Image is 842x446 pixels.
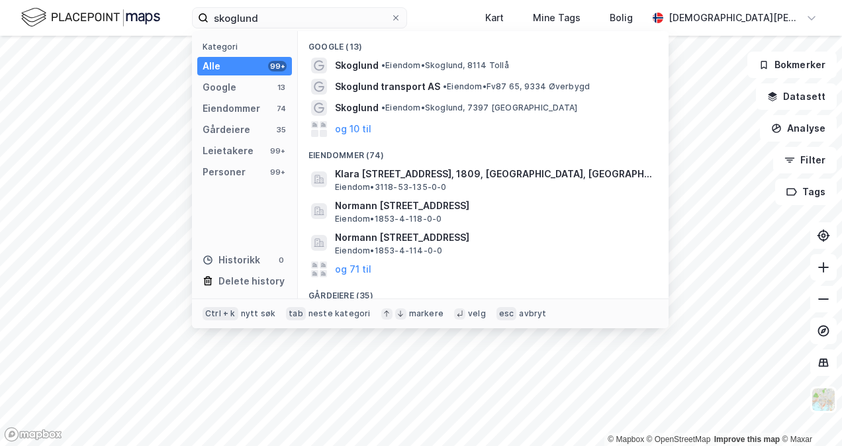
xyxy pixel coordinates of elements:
[335,58,379,73] span: Skoglund
[496,307,517,320] div: esc
[714,435,780,444] a: Improve this map
[335,230,653,245] span: Normann [STREET_ADDRESS]
[533,10,581,26] div: Mine Tags
[647,435,711,444] a: OpenStreetMap
[335,198,653,214] span: Normann [STREET_ADDRESS]
[335,79,440,95] span: Skoglund transport AS
[443,81,590,92] span: Eiendom • Fv87 65, 9334 Øverbygd
[776,382,842,446] iframe: Chat Widget
[773,147,837,173] button: Filter
[335,261,371,277] button: og 71 til
[203,143,254,159] div: Leietakere
[760,115,837,142] button: Analyse
[286,307,306,320] div: tab
[775,179,837,205] button: Tags
[335,245,442,256] span: Eiendom • 1853-4-114-0-0
[203,164,246,180] div: Personer
[276,124,287,135] div: 35
[276,82,287,93] div: 13
[241,308,276,319] div: nytt søk
[335,100,379,116] span: Skoglund
[335,166,653,182] span: Klara [STREET_ADDRESS], 1809, [GEOGRAPHIC_DATA], [GEOGRAPHIC_DATA]
[485,10,504,26] div: Kart
[4,427,62,442] a: Mapbox homepage
[381,60,385,70] span: •
[21,6,160,29] img: logo.f888ab2527a4732fd821a326f86c7f29.svg
[268,61,287,71] div: 99+
[276,103,287,114] div: 74
[218,273,285,289] div: Delete history
[276,255,287,265] div: 0
[335,214,442,224] span: Eiendom • 1853-4-118-0-0
[335,182,447,193] span: Eiendom • 3118-53-135-0-0
[203,42,292,52] div: Kategori
[756,83,837,110] button: Datasett
[203,307,238,320] div: Ctrl + k
[268,167,287,177] div: 99+
[203,58,220,74] div: Alle
[335,121,371,137] button: og 10 til
[203,122,250,138] div: Gårdeiere
[298,280,669,304] div: Gårdeiere (35)
[409,308,444,319] div: markere
[381,103,385,112] span: •
[298,140,669,163] div: Eiendommer (74)
[669,10,801,26] div: [DEMOGRAPHIC_DATA][PERSON_NAME]
[381,103,577,113] span: Eiendom • Skoglund, 7397 [GEOGRAPHIC_DATA]
[209,8,391,28] input: Søk på adresse, matrikkel, gårdeiere, leietakere eller personer
[608,435,644,444] a: Mapbox
[203,79,236,95] div: Google
[381,60,509,71] span: Eiendom • Skoglund, 8114 Tollå
[610,10,633,26] div: Bolig
[203,252,260,268] div: Historikk
[519,308,546,319] div: avbryt
[468,308,486,319] div: velg
[268,146,287,156] div: 99+
[443,81,447,91] span: •
[203,101,260,116] div: Eiendommer
[308,308,371,319] div: neste kategori
[298,31,669,55] div: Google (13)
[747,52,837,78] button: Bokmerker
